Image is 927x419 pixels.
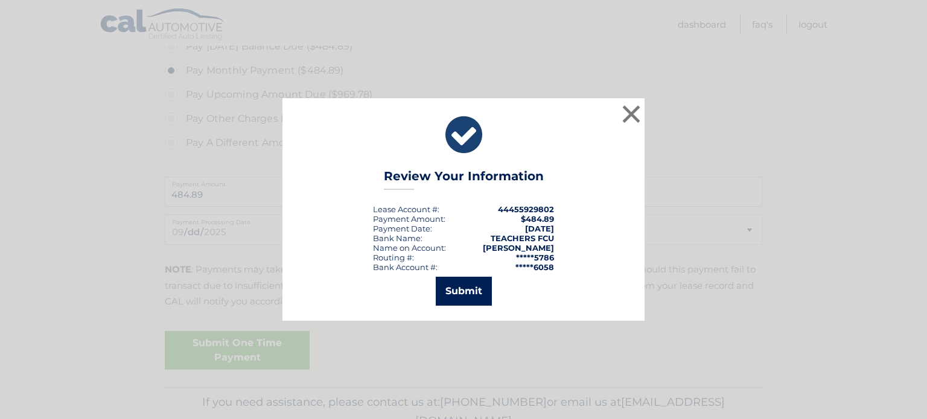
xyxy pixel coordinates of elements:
span: $484.89 [521,214,554,224]
button: Submit [436,277,492,306]
div: : [373,224,432,233]
div: Bank Name: [373,233,422,243]
span: [DATE] [525,224,554,233]
div: Payment Amount: [373,214,445,224]
strong: TEACHERS FCU [491,233,554,243]
div: Bank Account #: [373,262,438,272]
strong: 44455929802 [498,204,554,214]
strong: [PERSON_NAME] [483,243,554,253]
button: × [619,102,643,126]
h3: Review Your Information [384,169,544,190]
div: Name on Account: [373,243,446,253]
div: Routing #: [373,253,414,262]
span: Payment Date [373,224,430,233]
div: Lease Account #: [373,204,439,214]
